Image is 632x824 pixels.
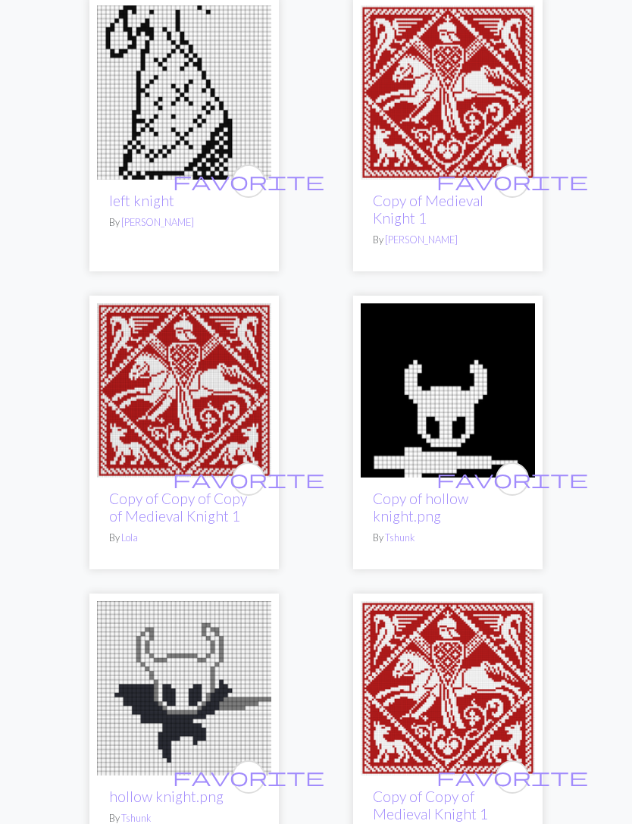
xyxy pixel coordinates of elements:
[173,468,324,491] span: favorite
[97,680,271,694] a: hollow knight.png
[373,490,468,525] a: Copy of hollow knight.png
[385,532,415,544] a: Tshunk
[109,490,247,525] a: Copy of Copy of Copy of Medieval Knight 1
[361,382,535,396] a: hollow knight.png
[361,602,535,776] img: Medieval Knight 1
[373,193,483,227] a: Copy of Medieval Knight 1
[361,83,535,98] a: Medieval Knight 1
[496,761,529,794] button: favourite
[361,304,535,478] img: hollow knight.png
[436,766,588,789] span: favorite
[109,193,174,210] a: left knight
[121,532,138,544] a: Lola
[173,763,324,793] i: favourite
[436,167,588,197] i: favourite
[173,167,324,197] i: favourite
[436,465,588,495] i: favourite
[97,304,271,478] img: Medieval Knight 1
[97,382,271,396] a: Medieval Knight 1
[121,217,194,229] a: [PERSON_NAME]
[232,761,265,794] button: favourite
[361,680,535,694] a: Medieval Knight 1
[173,465,324,495] i: favourite
[109,216,259,230] p: By
[436,468,588,491] span: favorite
[232,463,265,497] button: favourite
[385,234,458,246] a: [PERSON_NAME]
[496,165,529,199] button: favourite
[373,531,523,546] p: By
[373,233,523,248] p: By
[109,788,224,806] a: hollow knight.png
[436,763,588,793] i: favourite
[232,165,265,199] button: favourite
[173,170,324,193] span: favorite
[173,766,324,789] span: favorite
[97,83,271,98] a: Copy of WhatsApp Image 2025-01-15 at 12.30.00.jpeg
[496,463,529,497] button: favourite
[361,6,535,180] img: Medieval Knight 1
[109,531,259,546] p: By
[373,788,488,823] a: Copy of Copy of Medieval Knight 1
[436,170,588,193] span: favorite
[97,6,271,180] img: Copy of WhatsApp Image 2025-01-15 at 12.30.00.jpeg
[97,602,271,776] img: hollow knight.png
